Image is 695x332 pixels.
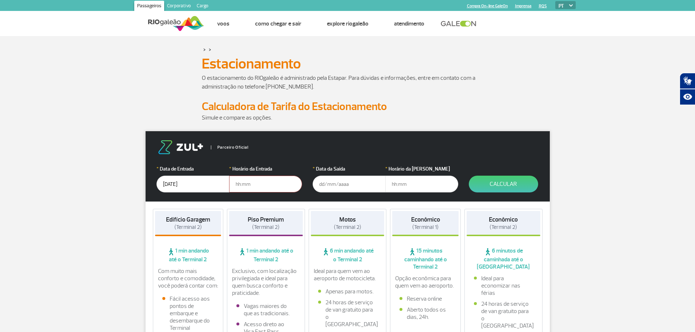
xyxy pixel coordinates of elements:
strong: Econômico [411,216,440,223]
li: 24 horas de serviço de van gratuito para o [GEOGRAPHIC_DATA] [474,300,533,329]
a: Compra On-line GaleOn [467,4,508,8]
span: 1 min andando até o Terminal 2 [229,247,303,263]
label: Horário da [PERSON_NAME] [385,165,458,173]
span: 1 min andando até o Terminal 2 [155,247,221,263]
img: logo-zul.png [157,140,205,154]
a: Corporativo [164,1,194,12]
span: (Terminal 2) [490,224,517,231]
a: Cargo [194,1,211,12]
span: (Terminal 1) [412,224,439,231]
li: Aberto todos os dias, 24h. [399,306,451,321]
input: dd/mm/aaaa [157,176,229,192]
p: Opção econômica para quem vem ao aeroporto. [395,275,456,289]
span: Parceiro Oficial [211,145,248,149]
div: Plugin de acessibilidade da Hand Talk. [680,73,695,105]
button: Abrir tradutor de língua de sinais. [680,73,695,89]
a: > [209,45,211,54]
a: Atendimento [394,20,424,27]
li: Apenas para motos. [318,288,377,295]
p: Simule e compare as opções. [202,113,494,122]
input: hh:mm [229,176,302,192]
a: RQS [539,4,547,8]
span: (Terminal 2) [334,224,361,231]
p: Exclusivo, com localização privilegiada e ideal para quem busca conforto e praticidade. [232,267,300,297]
a: Passageiros [134,1,164,12]
li: Vagas maiores do que as tradicionais. [236,302,296,317]
a: Como chegar e sair [255,20,301,27]
strong: Piso Premium [248,216,284,223]
li: Reserva online [399,295,451,302]
p: Com muito mais conforto e comodidade, você poderá contar com: [158,267,219,289]
h1: Estacionamento [202,58,494,70]
button: Calcular [469,176,538,192]
span: 6 min andando até o Terminal 2 [311,247,385,263]
span: (Terminal 2) [174,224,202,231]
span: (Terminal 2) [252,224,279,231]
strong: Edifício Garagem [166,216,210,223]
input: hh:mm [385,176,458,192]
li: 24 horas de serviço de van gratuito para o [GEOGRAPHIC_DATA] [318,299,377,328]
a: > [203,45,206,54]
input: dd/mm/aaaa [313,176,386,192]
p: Ideal para quem vem ao aeroporto de motocicleta. [314,267,382,282]
button: Abrir recursos assistivos. [680,89,695,105]
label: Data da Saída [313,165,386,173]
a: Voos [217,20,229,27]
strong: Motos [339,216,356,223]
label: Data de Entrada [157,165,229,173]
h2: Calculadora de Tarifa do Estacionamento [202,100,494,113]
label: Horário da Entrada [229,165,302,173]
span: 15 minutos caminhando até o Terminal 2 [392,247,459,270]
a: Explore RIOgaleão [327,20,368,27]
li: Fácil acesso aos pontos de embarque e desembarque do Terminal [162,295,214,332]
p: O estacionamento do RIOgaleão é administrado pela Estapar. Para dúvidas e informações, entre em c... [202,74,494,91]
span: 6 minutos de caminhada até o [GEOGRAPHIC_DATA] [467,247,540,270]
li: Ideal para economizar nas férias [474,275,533,297]
a: Imprensa [515,4,532,8]
strong: Econômico [489,216,518,223]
